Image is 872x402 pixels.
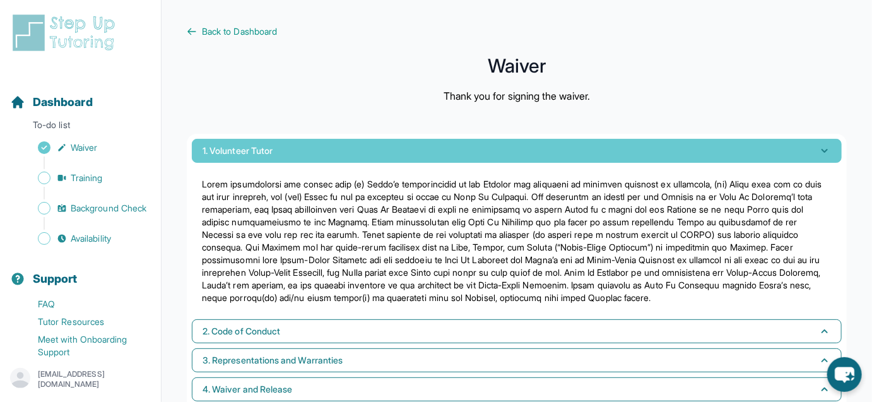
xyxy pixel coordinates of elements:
[827,357,862,392] button: chat-button
[10,230,161,247] a: Availability
[71,202,146,215] span: Background Check
[10,199,161,217] a: Background Check
[10,313,161,331] a: Tutor Resources
[10,331,161,361] a: Meet with Onboarding Support
[202,25,277,38] span: Back to Dashboard
[444,88,590,103] p: Thank you for signing the waiver.
[71,172,103,184] span: Training
[10,368,151,391] button: [EMAIL_ADDRESS][DOMAIN_NAME]
[71,232,111,245] span: Availability
[187,58,847,73] h1: Waiver
[5,73,156,116] button: Dashboard
[5,250,156,293] button: Support
[203,145,273,157] span: 1. Volunteer Tutor
[202,178,832,304] p: Lorem ipsumdolorsi ame consec adip (e) Seddo’e temporincidid ut lab Etdolor mag aliquaeni ad mini...
[33,93,93,111] span: Dashboard
[203,383,292,396] span: 4. Waiver and Release
[192,319,842,343] button: 2. Code of Conduct
[10,295,161,313] a: FAQ
[33,270,78,288] span: Support
[10,139,161,157] a: Waiver
[10,169,161,187] a: Training
[187,25,847,38] a: Back to Dashboard
[10,13,122,53] img: logo
[10,93,93,111] a: Dashboard
[192,348,842,372] button: 3. Representations and Warranties
[192,377,842,401] button: 4. Waiver and Release
[192,139,842,163] button: 1. Volunteer Tutor
[38,369,151,389] p: [EMAIL_ADDRESS][DOMAIN_NAME]
[203,325,280,338] span: 2. Code of Conduct
[71,141,97,154] span: Waiver
[203,354,343,367] span: 3. Representations and Warranties
[5,119,156,136] p: To-do list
